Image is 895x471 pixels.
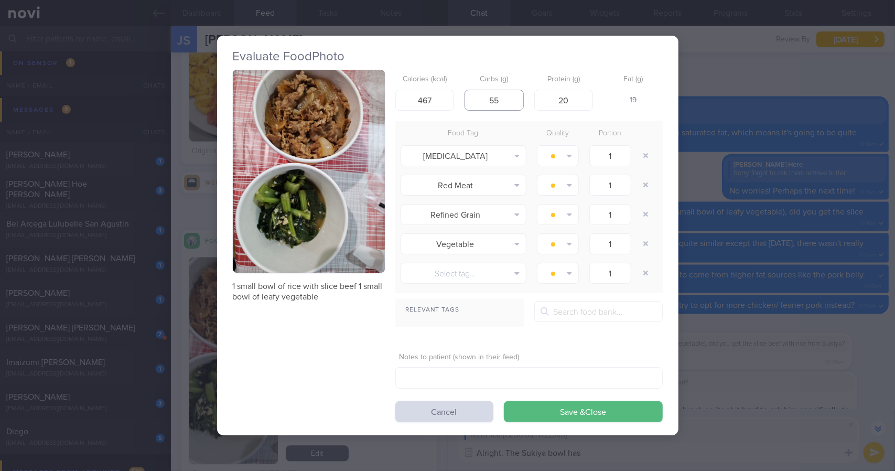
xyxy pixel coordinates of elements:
div: Relevant Tags [395,304,524,317]
input: 1.0 [589,145,631,166]
button: Select tag... [401,263,526,284]
input: 1.0 [589,204,631,225]
label: Protein (g) [538,75,589,84]
button: Cancel [395,401,493,422]
label: Carbs (g) [469,75,520,84]
input: 1.0 [589,233,631,254]
label: Notes to patient (shown in their feed) [400,353,659,362]
button: Vegetable [401,233,526,254]
img: 1 small bowl of rice with slice beef 1 small bowl of leafy vegetable [233,70,385,273]
h2: Evaluate Food Photo [233,49,663,65]
input: 1.0 [589,175,631,196]
button: Red Meat [401,175,526,196]
label: Calories (kcal) [400,75,450,84]
div: Portion [584,126,637,141]
p: 1 small bowl of rice with slice beef 1 small bowl of leafy vegetable [233,281,385,302]
input: Search food bank... [534,301,663,322]
button: Refined Grain [401,204,526,225]
div: Quality [532,126,584,141]
input: 1.0 [589,263,631,284]
label: Fat (g) [608,75,659,84]
div: 19 [603,90,663,112]
input: 250 [395,90,455,111]
button: [MEDICAL_DATA] [401,145,526,166]
input: 9 [534,90,594,111]
button: Save &Close [504,401,663,422]
div: Food Tag [395,126,532,141]
input: 33 [465,90,524,111]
